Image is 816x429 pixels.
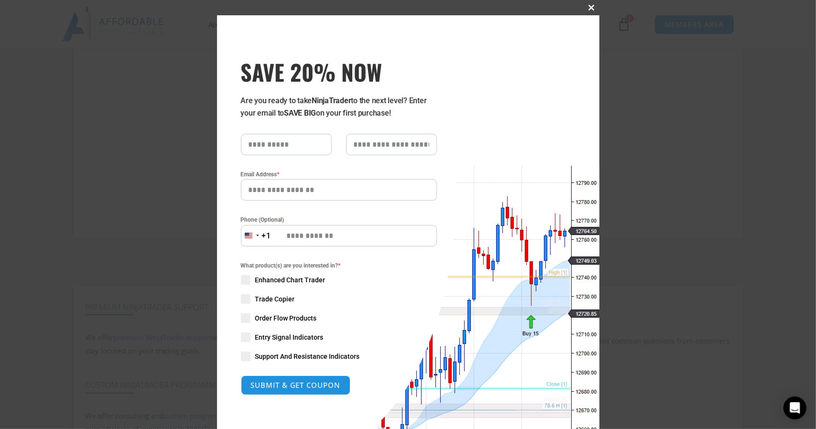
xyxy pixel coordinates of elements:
span: Trade Copier [255,294,295,304]
button: Selected country [241,225,272,247]
label: Order Flow Products [241,313,437,323]
label: Entry Signal Indicators [241,332,437,342]
div: Open Intercom Messenger [783,397,806,419]
label: Trade Copier [241,294,437,304]
span: Enhanced Chart Trader [255,275,326,285]
label: Phone (Optional) [241,215,437,225]
p: Are you ready to take to the next level? Enter your email to on your first purchase! [241,95,437,119]
strong: SAVE BIG [284,108,316,118]
span: What product(s) are you interested in? [241,261,437,270]
button: SUBMIT & GET COUPON [241,375,350,395]
span: SAVE 20% NOW [241,58,437,85]
div: +1 [262,230,272,242]
span: Order Flow Products [255,313,317,323]
span: Entry Signal Indicators [255,332,324,342]
label: Support And Resistance Indicators [241,352,437,361]
strong: NinjaTrader [312,96,351,105]
label: Email Address [241,170,437,179]
span: Support And Resistance Indicators [255,352,360,361]
label: Enhanced Chart Trader [241,275,437,285]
